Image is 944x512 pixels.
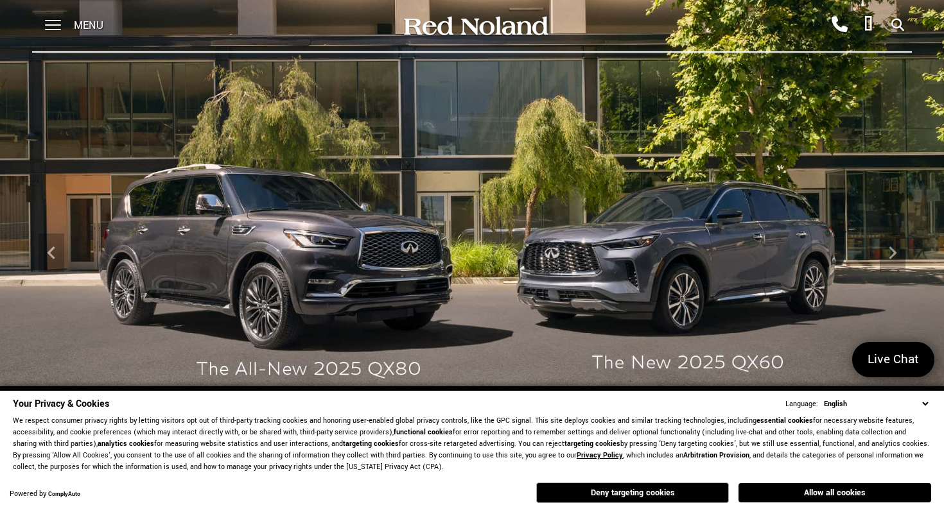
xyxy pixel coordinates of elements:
span: Your Privacy & Cookies [13,397,109,411]
div: Previous [39,234,64,272]
button: Allow all cookies [739,483,931,502]
select: Language Select [821,398,931,410]
button: Deny targeting cookies [536,482,729,503]
strong: Arbitration Provision [683,450,749,460]
strong: targeting cookies [564,439,620,448]
p: We respect consumer privacy rights by letting visitors opt out of third-party tracking cookies an... [13,415,931,473]
span: Live Chat [861,351,925,368]
strong: essential cookies [756,416,813,425]
strong: functional cookies [394,427,453,437]
img: Red Noland Auto Group [401,15,549,37]
div: Powered by [10,490,80,499]
strong: analytics cookies [98,439,154,448]
a: Privacy Policy [577,450,623,460]
a: ComplyAuto [48,490,80,499]
div: Next [880,234,905,272]
div: Language: [785,400,818,408]
a: Live Chat [852,342,934,377]
strong: targeting cookies [343,439,399,448]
